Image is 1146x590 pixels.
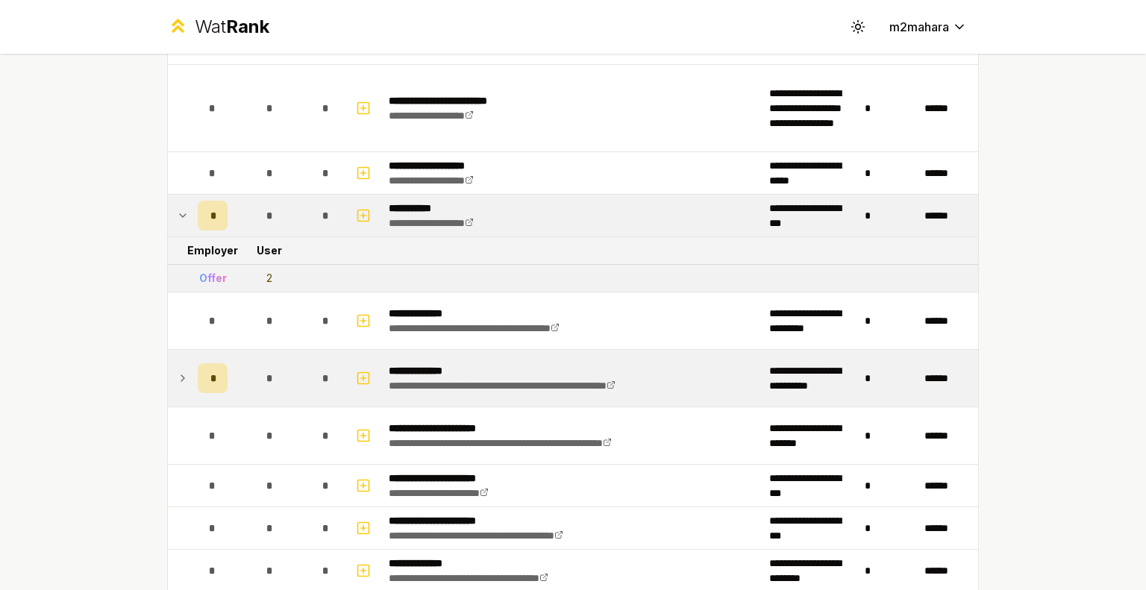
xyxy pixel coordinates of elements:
span: Rank [226,16,269,37]
a: WatRank [167,15,269,39]
button: m2mahara [877,13,979,40]
div: Wat [195,15,269,39]
td: Employer [192,237,234,264]
div: Offer [199,271,227,286]
div: 2 [266,271,272,286]
span: m2mahara [889,18,949,36]
td: User [234,237,305,264]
